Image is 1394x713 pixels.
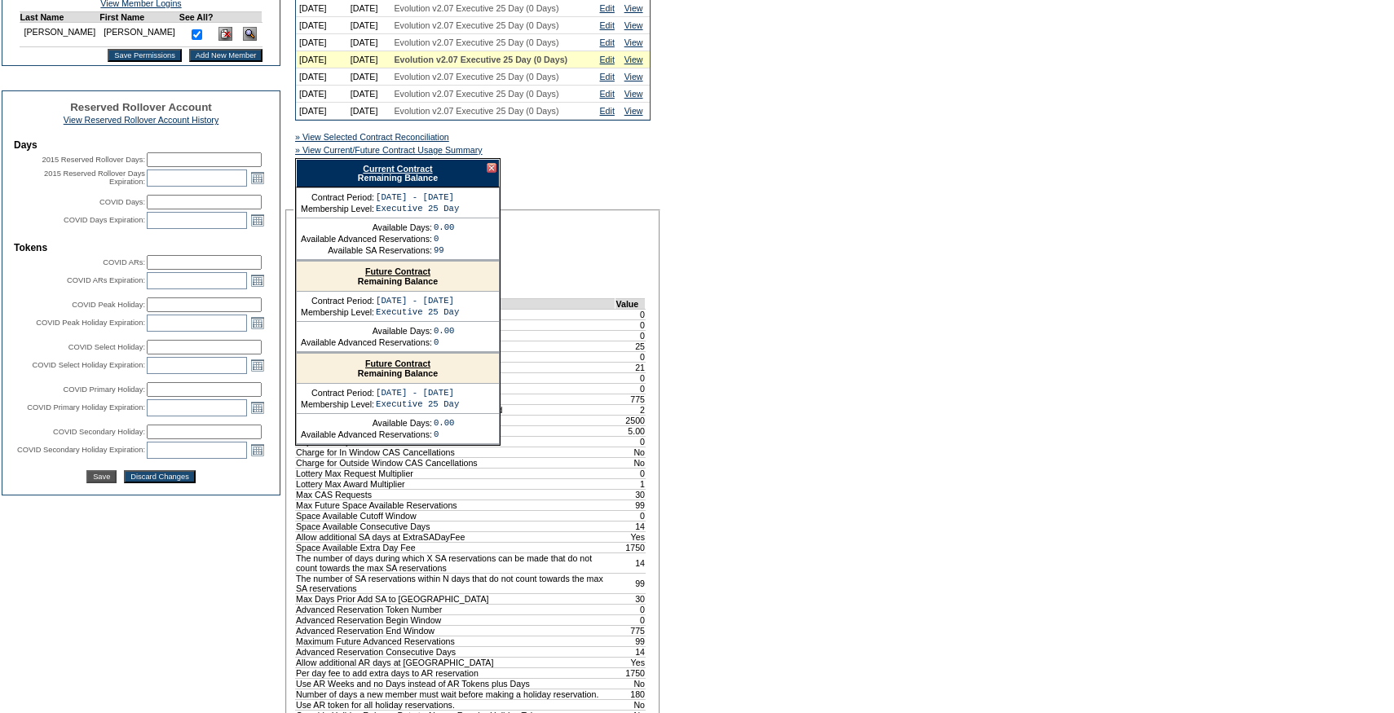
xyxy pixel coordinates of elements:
td: Max CAS Requests [296,489,615,500]
td: Membership Level: [301,204,374,213]
td: 0 [615,351,646,362]
td: Max Future Space Available Reservations [296,500,615,510]
td: 25 [615,341,646,351]
td: 0.00 [434,418,455,428]
td: 99 [615,636,646,646]
td: 0 [615,614,646,625]
div: Remaining Balance [297,262,499,292]
td: No [615,699,646,710]
td: Use AR token for all holiday reservations. [296,699,615,710]
label: COVID Days Expiration: [64,216,145,224]
td: 99 [615,500,646,510]
td: 0 [615,510,646,521]
td: Executive 25 Day [376,399,459,409]
td: 14 [615,552,646,573]
td: Lottery Max Request Multiplier [296,468,615,478]
td: Advanced Reservation Token Number [296,604,615,614]
td: 775 [615,394,646,404]
a: Edit [600,37,615,47]
label: 2015 Reserved Rollover Days: [42,156,145,164]
td: [DATE] [296,86,347,103]
td: Membership Level: [301,399,374,409]
td: Yes [615,657,646,667]
span: Evolution v2.07 Executive 25 Day (0 Days) [395,3,559,13]
td: Advanced Reservation End Window [296,625,615,636]
td: Executive 25 Day [376,307,459,317]
a: View Reserved Rollover Account History [64,115,219,125]
td: Contract Period: [301,192,374,202]
td: Allow additional AR days at [GEOGRAPHIC_DATA] [296,657,615,667]
td: 5.00 [615,425,646,436]
td: Tokens [14,242,268,253]
td: 0 [615,383,646,394]
span: Evolution v2.07 Executive 25 Day (0 Days) [395,106,559,116]
td: 14 [615,521,646,531]
label: COVID Select Holiday Expiration: [33,361,145,369]
td: [DATE] - [DATE] [376,296,459,306]
td: [DATE] [296,34,347,51]
td: 0.00 [434,326,455,336]
label: COVID Secondary Holiday Expiration: [17,446,145,454]
td: Value [615,298,646,309]
td: [DATE] - [DATE] [376,192,459,202]
td: Lottery Max Award Multiplier [296,478,615,489]
td: 0 [615,372,646,383]
td: Available Days: [301,326,432,336]
td: Executive 25 Day [376,204,459,213]
label: COVID Primary Holiday Expiration: [27,403,145,412]
td: Advanced Reservation Consecutive Days [296,646,615,657]
td: Contract Period: [301,388,374,398]
td: Yes [615,531,646,542]
td: Space Available Cutoff Window [296,510,615,521]
td: Contract Period: [301,296,374,306]
td: [DATE] - [DATE] [376,388,459,398]
a: Current Contract [363,164,432,174]
span: Evolution v2.07 Executive 25 Day (0 Days) [395,55,568,64]
td: Maximum Future Advanced Reservations [296,636,615,646]
span: Evolution v2.07 Executive 25 Day (0 Days) [395,89,559,99]
a: Edit [600,89,615,99]
a: Edit [600,20,615,30]
td: 30 [615,489,646,500]
a: Open the calendar popup. [249,356,267,374]
td: The number of SA reservations within N days that do not count towards the max SA reservations [296,573,615,593]
td: 0.00 [434,222,455,232]
td: [DATE] [347,17,391,34]
td: [DATE] [347,86,391,103]
img: View Dashboard [243,27,257,41]
td: 1750 [615,542,646,552]
label: COVID Primary Holiday: [63,385,145,394]
a: Open the calendar popup. [249,169,267,187]
td: 0 [434,337,455,347]
input: Add New Member [189,49,263,62]
td: 1 [615,478,646,489]
input: Save [86,470,117,483]
a: Future Contract [365,359,430,368]
a: » View Selected Contract Reconciliation [295,132,449,142]
td: No [615,457,646,468]
td: 1750 [615,667,646,678]
a: Edit [600,72,615,81]
td: [DATE] [347,68,391,86]
label: COVID Peak Holiday: [72,301,145,309]
td: Days [14,139,268,151]
td: Available Days: [301,418,432,428]
td: Advanced Reservation Begin Window [296,614,615,625]
td: [PERSON_NAME] [99,23,179,47]
td: No [615,678,646,689]
td: Available Advanced Reservations: [301,429,432,439]
td: 0 [615,604,646,614]
td: Last Name [20,12,99,23]
td: Space Available Extra Day Fee [296,542,615,552]
td: 99 [434,245,455,255]
input: Save Permissions [108,49,182,62]
div: Remaining Balance [296,159,500,187]
td: Space Available Consecutive Days [296,521,615,531]
td: [DATE] [296,17,347,34]
td: 14 [615,646,646,657]
td: 0 [615,468,646,478]
a: Future Contract [365,266,430,276]
a: » View Current/Future Contract Usage Summary [295,145,483,155]
label: 2015 Reserved Rollover Days Expiration: [44,169,145,186]
td: Max Days Prior Add SA to [GEOGRAPHIC_DATA] [296,593,615,604]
